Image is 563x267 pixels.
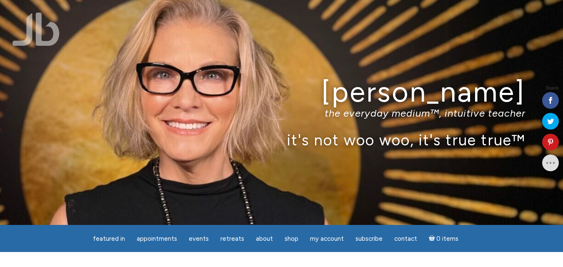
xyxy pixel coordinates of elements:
[394,235,417,242] span: Contact
[310,235,344,242] span: My Account
[93,235,125,242] span: featured in
[38,131,525,149] p: it's not woo woo, it's true true™
[389,231,422,247] a: Contact
[545,86,559,90] span: Shares
[38,107,525,119] p: the everyday medium™, intuitive teacher
[88,231,130,247] a: featured in
[424,230,464,247] a: Cart0 items
[436,236,458,242] span: 0 items
[38,76,525,107] h1: [PERSON_NAME]
[137,235,177,242] span: Appointments
[220,235,244,242] span: Retreats
[429,235,437,242] i: Cart
[215,231,249,247] a: Retreats
[285,235,298,242] span: Shop
[355,235,383,242] span: Subscribe
[132,231,182,247] a: Appointments
[280,231,303,247] a: Shop
[305,231,349,247] a: My Account
[251,231,278,247] a: About
[13,12,60,46] img: Jamie Butler. The Everyday Medium
[184,231,214,247] a: Events
[256,235,273,242] span: About
[350,231,388,247] a: Subscribe
[189,235,209,242] span: Events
